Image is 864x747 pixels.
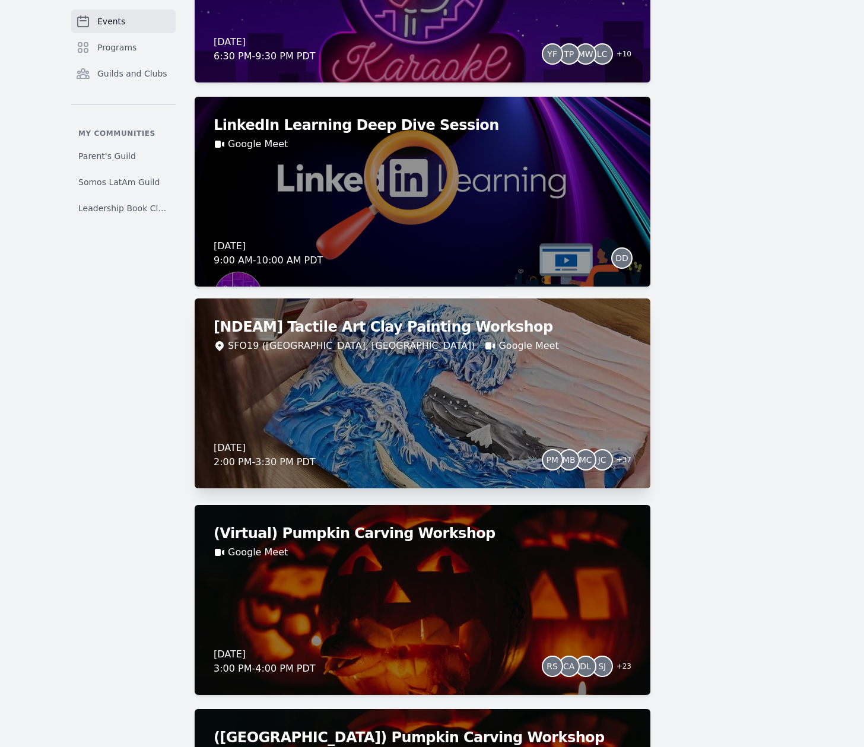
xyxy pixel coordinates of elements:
[598,662,606,670] span: SJ
[564,50,574,58] span: TP
[214,728,631,747] h2: ([GEOGRAPHIC_DATA]) Pumpkin Carving Workshop
[563,456,576,464] span: MB
[228,339,475,353] div: SFO19 ([GEOGRAPHIC_DATA], [GEOGRAPHIC_DATA])
[580,662,591,670] span: DL
[71,171,176,193] a: Somos LatAm Guild
[228,545,288,560] a: Google Meet
[498,339,558,353] a: Google Meet
[547,50,557,58] span: YF
[71,62,176,85] a: Guilds and Clubs
[579,456,592,464] span: MC
[214,116,631,135] h2: LinkedIn Learning Deep Dive Session
[547,662,558,670] span: RS
[609,47,631,63] span: + 10
[214,35,316,63] div: [DATE] 6:30 PM - 9:30 PM PDT
[609,659,631,676] span: + 23
[214,647,316,676] div: [DATE] 3:00 PM - 4:00 PM PDT
[598,456,606,464] span: JC
[97,15,125,27] span: Events
[78,176,160,188] span: Somos LatAm Guild
[214,317,631,336] h2: [NDEAM] Tactile Art Clay Painting Workshop
[615,254,628,262] span: DD
[71,9,176,33] a: Events
[71,145,176,167] a: Parent's Guild
[78,150,136,162] span: Parent's Guild
[578,50,593,58] span: MW
[609,453,631,469] span: + 37
[195,505,650,695] a: (Virtual) Pumpkin Carving WorkshopGoogle Meet[DATE]3:00 PM-4:00 PM PDTRSCADLSJ+23
[195,97,650,287] a: LinkedIn Learning Deep Dive SessionGoogle Meet[DATE]9:00 AM-10:00 AM PDTDD
[597,50,608,58] span: LC
[78,202,169,214] span: Leadership Book Club
[71,129,176,138] p: My communities
[214,239,323,268] div: [DATE] 9:00 AM - 10:00 AM PDT
[97,42,136,53] span: Programs
[71,36,176,59] a: Programs
[214,524,631,543] h2: (Virtual) Pumpkin Carving Workshop
[214,441,316,469] div: [DATE] 2:00 PM - 3:30 PM PDT
[563,662,574,670] span: CA
[228,137,288,151] a: Google Meet
[546,456,558,464] span: PM
[71,198,176,219] a: Leadership Book Club
[195,298,650,488] a: [NDEAM] Tactile Art Clay Painting WorkshopSFO19 ([GEOGRAPHIC_DATA], [GEOGRAPHIC_DATA])Google Meet...
[97,68,167,80] span: Guilds and Clubs
[71,9,176,219] nav: Sidebar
